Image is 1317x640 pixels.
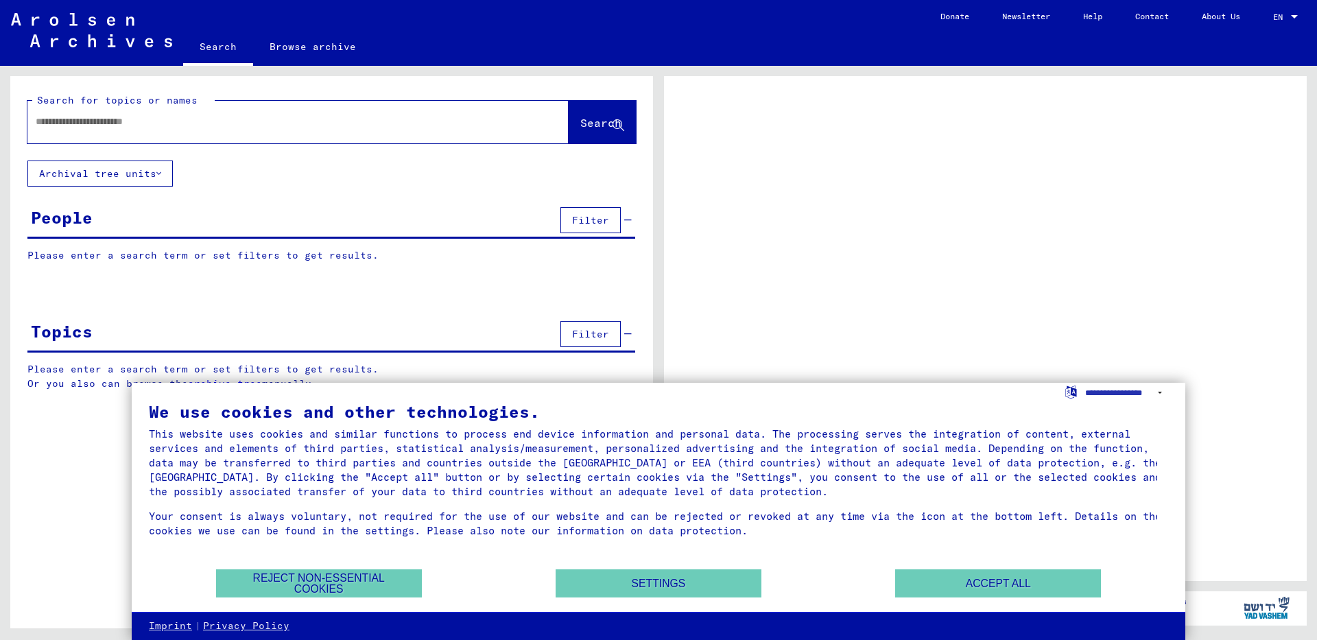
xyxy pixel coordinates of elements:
div: Topics [31,319,93,344]
img: Arolsen_neg.svg [11,13,172,47]
button: Settings [556,569,761,597]
span: Filter [572,328,609,340]
button: Filter [560,207,621,233]
mat-label: Search for topics or names [37,94,198,106]
a: Privacy Policy [203,619,289,633]
a: archive tree [188,377,262,390]
div: People [31,205,93,230]
div: This website uses cookies and similar functions to process end device information and personal da... [149,427,1168,499]
div: We use cookies and other technologies. [149,403,1168,420]
button: Reject non-essential cookies [216,569,422,597]
p: Please enter a search term or set filters to get results. [27,248,635,263]
div: Your consent is always voluntary, not required for the use of our website and can be rejected or ... [149,509,1168,538]
img: yv_logo.png [1241,591,1292,625]
a: Imprint [149,619,192,633]
span: Search [580,116,621,130]
a: Search [183,30,253,66]
p: Please enter a search term or set filters to get results. Or you also can browse the manually. [27,362,636,391]
button: Filter [560,321,621,347]
button: Search [569,101,636,143]
button: Accept all [895,569,1101,597]
button: Archival tree units [27,161,173,187]
span: Filter [572,214,609,226]
a: Browse archive [253,30,372,63]
span: EN [1273,12,1288,22]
